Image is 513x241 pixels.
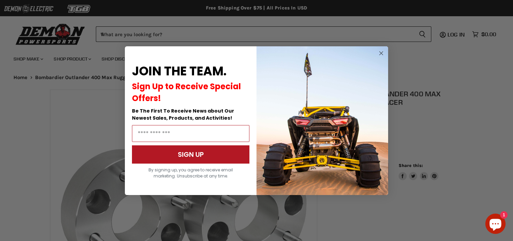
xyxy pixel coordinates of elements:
span: JOIN THE TEAM. [132,63,226,80]
span: Be The First To Receive News about Our Newest Sales, Products, and Activities! [132,107,234,121]
button: Close dialog [377,49,385,57]
inbox-online-store-chat: Shopify online store chat [483,214,508,236]
input: Email Address [132,125,249,142]
span: By signing up, you agree to receive email marketing. Unsubscribe at any time. [148,167,233,179]
button: SIGN UP [132,145,249,164]
span: Sign Up to Receive Special Offers! [132,81,241,104]
img: a9095488-b6e7-41ba-879d-588abfab540b.jpeg [256,46,388,195]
